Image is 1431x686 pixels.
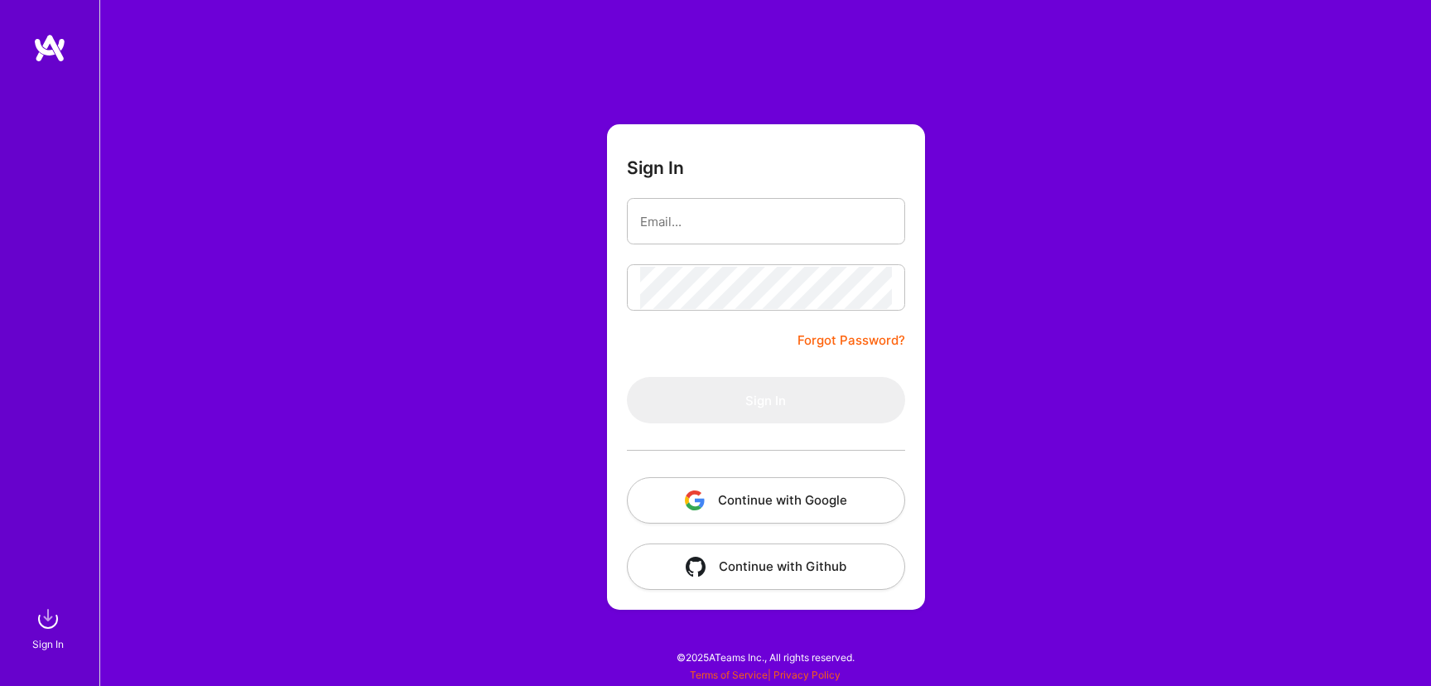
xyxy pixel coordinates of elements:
[627,543,905,590] button: Continue with Github
[33,33,66,63] img: logo
[690,669,768,681] a: Terms of Service
[627,157,684,178] h3: Sign In
[690,669,841,681] span: |
[35,602,65,653] a: sign inSign In
[99,636,1431,678] div: © 2025 ATeams Inc., All rights reserved.
[685,490,705,510] img: icon
[627,377,905,423] button: Sign In
[627,477,905,524] button: Continue with Google
[31,602,65,635] img: sign in
[640,200,892,243] input: Email...
[686,557,706,577] img: icon
[773,669,841,681] a: Privacy Policy
[32,635,64,653] div: Sign In
[797,331,905,350] a: Forgot Password?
